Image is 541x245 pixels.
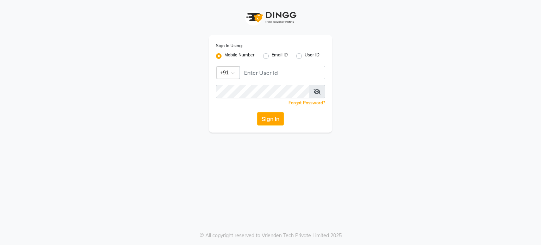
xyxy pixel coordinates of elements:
button: Sign In [257,112,284,125]
input: Username [216,85,309,98]
img: logo1.svg [242,7,299,28]
label: Email ID [272,52,288,60]
input: Username [240,66,325,79]
label: Sign In Using: [216,43,243,49]
label: Mobile Number [224,52,255,60]
a: Forgot Password? [288,100,325,105]
label: User ID [305,52,319,60]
